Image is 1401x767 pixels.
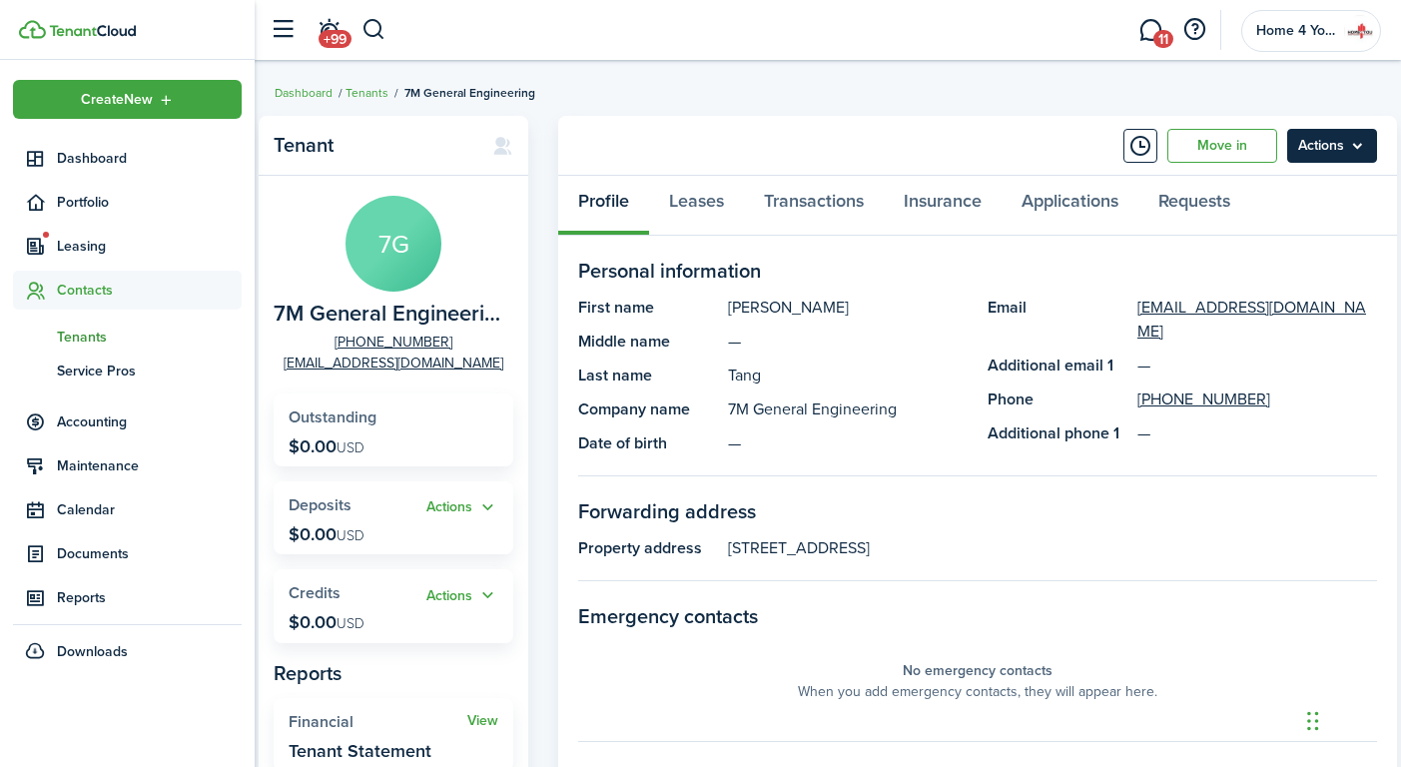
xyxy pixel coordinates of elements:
button: Timeline [1123,129,1157,163]
panel-main-description: 7M General Engineering [728,397,968,421]
button: Open menu [1287,129,1377,163]
panel-main-description: [STREET_ADDRESS] [728,536,1377,560]
panel-main-section-title: Emergency contacts [578,601,1377,631]
panel-main-title: Property address [578,536,718,560]
panel-main-title: Last name [578,364,718,387]
span: 7M General Engineering [274,302,503,327]
panel-main-title: Tenant [274,134,472,157]
a: Tenants [346,84,388,102]
panel-main-description: Tang [728,364,968,387]
panel-main-description: — [728,330,968,354]
a: [PHONE_NUMBER] [335,332,452,353]
a: Dashboard [275,84,333,102]
span: Home 4 You Properties [1256,24,1336,38]
span: USD [337,525,364,546]
span: USD [337,613,364,634]
avatar-text: 7G [346,196,441,292]
panel-main-title: Additional email 1 [988,354,1127,378]
panel-main-title: First name [578,296,718,320]
button: Open menu [13,80,242,119]
a: Dashboard [13,139,242,178]
button: Open resource center [1177,13,1211,47]
span: 11 [1153,30,1173,48]
a: Messaging [1131,5,1169,56]
panel-main-title: Company name [578,397,718,421]
panel-main-section-title: Personal information [578,256,1377,286]
button: Search [361,13,386,47]
img: TenantCloud [49,25,136,37]
panel-main-title: Middle name [578,330,718,354]
p: $0.00 [289,612,364,632]
button: Actions [426,584,498,607]
span: Create New [81,93,153,107]
span: 7M General Engineering [404,84,535,102]
span: Documents [57,543,242,564]
span: Outstanding [289,405,376,428]
span: Deposits [289,493,351,516]
panel-main-placeholder-title: No emergency contacts [903,660,1052,681]
a: [EMAIL_ADDRESS][DOMAIN_NAME] [284,353,503,374]
panel-main-title: Date of birth [578,431,718,455]
a: Move in [1167,129,1277,163]
panel-main-subtitle: Reports [274,658,513,688]
span: Calendar [57,499,242,520]
span: Portfolio [57,192,242,213]
a: Transactions [744,176,884,236]
a: Leases [649,176,744,236]
p: $0.00 [289,436,364,456]
span: Accounting [57,411,242,432]
a: View [467,713,498,729]
a: Tenants [13,320,242,354]
button: Open menu [426,584,498,607]
panel-main-title: Phone [988,387,1127,411]
a: Service Pros [13,354,242,387]
button: Actions [426,496,498,519]
span: Dashboard [57,148,242,169]
menu-btn: Actions [1287,129,1377,163]
span: Downloads [57,641,128,662]
span: Tenants [57,327,242,348]
p: $0.00 [289,524,364,544]
a: Notifications [310,5,348,56]
img: Home 4 You Properties [1344,15,1376,47]
panel-main-title: Email [988,296,1127,344]
button: Open sidebar [264,11,302,49]
span: Leasing [57,236,242,257]
span: +99 [319,30,351,48]
panel-main-description: [PERSON_NAME] [728,296,968,320]
img: TenantCloud [19,20,46,39]
a: Applications [1002,176,1138,236]
span: Contacts [57,280,242,301]
widget-stats-title: Financial [289,713,467,731]
button: Open menu [426,496,498,519]
a: [EMAIL_ADDRESS][DOMAIN_NAME] [1137,296,1377,344]
panel-main-description: — [728,431,968,455]
span: Reports [57,587,242,608]
div: Drag [1307,691,1319,751]
span: Maintenance [57,455,242,476]
span: Credits [289,581,341,604]
span: Service Pros [57,361,242,382]
panel-main-placeholder-description: When you add emergency contacts, they will appear here. [798,681,1157,702]
span: USD [337,437,364,458]
a: Reports [13,578,242,617]
a: Requests [1138,176,1250,236]
a: Insurance [884,176,1002,236]
iframe: Chat Widget [1301,671,1401,767]
panel-main-section-title: Forwarding address [578,496,1377,526]
a: [PHONE_NUMBER] [1137,387,1270,411]
panel-main-title: Additional phone 1 [988,421,1127,445]
widget-stats-description: Tenant Statement [289,741,431,761]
